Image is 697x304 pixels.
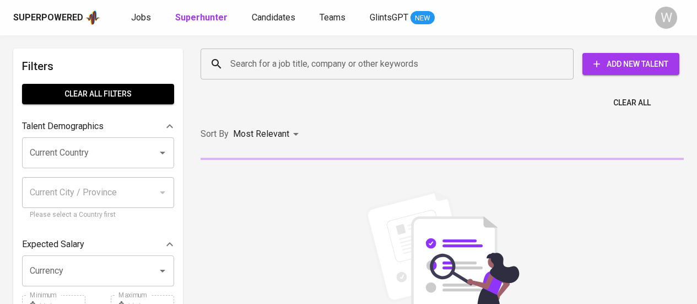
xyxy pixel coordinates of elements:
[155,145,170,161] button: Open
[30,210,166,221] p: Please select a Country first
[31,87,165,101] span: Clear All filters
[320,12,345,23] span: Teams
[591,57,671,71] span: Add New Talent
[85,9,100,26] img: app logo
[155,263,170,279] button: Open
[13,12,83,24] div: Superpowered
[22,57,174,75] h6: Filters
[13,9,100,26] a: Superpoweredapp logo
[252,12,295,23] span: Candidates
[201,127,229,141] p: Sort By
[175,12,228,23] b: Superhunter
[22,84,174,104] button: Clear All filters
[252,11,298,25] a: Candidates
[233,127,289,141] p: Most Relevant
[320,11,348,25] a: Teams
[22,233,174,255] div: Expected Salary
[609,93,655,113] button: Clear All
[410,13,435,24] span: NEW
[22,238,84,251] p: Expected Salary
[582,53,679,75] button: Add New Talent
[655,7,677,29] div: W
[613,96,651,110] span: Clear All
[175,11,230,25] a: Superhunter
[233,124,302,145] div: Most Relevant
[22,115,174,137] div: Talent Demographics
[131,11,153,25] a: Jobs
[131,12,151,23] span: Jobs
[370,12,408,23] span: GlintsGPT
[370,11,435,25] a: GlintsGPT NEW
[22,120,104,133] p: Talent Demographics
